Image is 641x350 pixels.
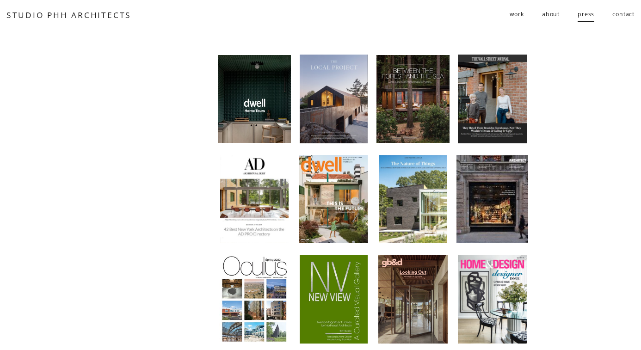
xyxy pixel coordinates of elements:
a: press [578,7,594,22]
a: contact [612,7,635,22]
a: STUDIO PHH ARCHITECTS [6,9,131,20]
a: about [542,7,560,22]
span: work [510,7,524,22]
a: folder dropdown [510,7,524,22]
